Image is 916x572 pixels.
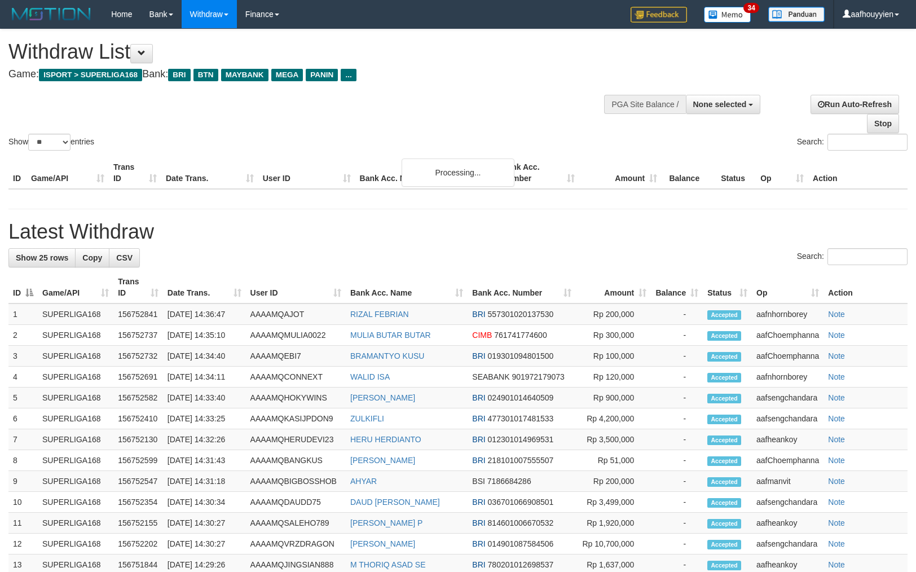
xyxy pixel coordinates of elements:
[488,498,554,507] span: Copy 036701066908501 to clipboard
[651,388,703,408] td: -
[828,435,845,444] a: Note
[472,331,492,340] span: CIMB
[662,157,716,189] th: Balance
[38,346,113,367] td: SUPERLIGA168
[828,310,845,319] a: Note
[27,157,109,189] th: Game/API
[828,560,845,569] a: Note
[346,271,468,303] th: Bank Acc. Name: activate to sort column ascending
[752,534,823,555] td: aafsengchandara
[246,271,346,303] th: User ID: activate to sort column ascending
[8,271,38,303] th: ID: activate to sort column descending
[488,518,554,527] span: Copy 814601006670532 to clipboard
[109,248,140,267] a: CSV
[487,477,531,486] span: Copy 7186684286 to clipboard
[752,450,823,471] td: aafChoemphanna
[258,157,355,189] th: User ID
[488,456,554,465] span: Copy 218101007555507 to clipboard
[350,477,377,486] a: AHYAR
[576,346,651,367] td: Rp 100,000
[163,450,246,471] td: [DATE] 14:31:43
[38,429,113,450] td: SUPERLIGA168
[246,303,346,325] td: AAAAMQAJOT
[631,7,687,23] img: Feedback.jpg
[604,95,685,114] div: PGA Site Balance /
[576,492,651,513] td: Rp 3,499,000
[8,221,908,243] h1: Latest Withdraw
[707,394,741,403] span: Accepted
[163,534,246,555] td: [DATE] 14:30:27
[651,513,703,534] td: -
[246,429,346,450] td: AAAAMQHERUDEVI23
[38,388,113,408] td: SUPERLIGA168
[402,159,514,187] div: Processing...
[707,456,741,466] span: Accepted
[576,271,651,303] th: Amount: activate to sort column ascending
[163,429,246,450] td: [DATE] 14:32:26
[707,310,741,320] span: Accepted
[350,351,424,360] a: BRAMANTYO KUSU
[828,477,845,486] a: Note
[651,271,703,303] th: Balance: activate to sort column ascending
[113,471,163,492] td: 156752547
[163,303,246,325] td: [DATE] 14:36:47
[39,69,142,81] span: ISPORT > SUPERLIGA168
[38,408,113,429] td: SUPERLIGA168
[38,513,113,534] td: SUPERLIGA168
[693,100,747,109] span: None selected
[488,435,554,444] span: Copy 012301014969531 to clipboard
[651,325,703,346] td: -
[221,69,268,81] span: MAYBANK
[350,372,390,381] a: WALID ISA
[707,477,741,487] span: Accepted
[703,271,752,303] th: Status: activate to sort column ascending
[808,157,908,189] th: Action
[350,456,415,465] a: [PERSON_NAME]
[707,331,741,341] span: Accepted
[163,408,246,429] td: [DATE] 14:33:25
[246,471,346,492] td: AAAAMQBIGBOSSHOB
[651,367,703,388] td: -
[8,429,38,450] td: 7
[472,310,485,319] span: BRI
[246,450,346,471] td: AAAAMQBANGKUS
[8,492,38,513] td: 10
[828,414,845,423] a: Note
[163,325,246,346] td: [DATE] 14:35:10
[651,450,703,471] td: -
[161,157,258,189] th: Date Trans.
[472,518,485,527] span: BRI
[8,513,38,534] td: 11
[168,69,190,81] span: BRI
[827,134,908,151] input: Search:
[828,539,845,548] a: Note
[651,492,703,513] td: -
[472,456,485,465] span: BRI
[752,303,823,325] td: aafnhornborey
[752,513,823,534] td: aafheankoy
[494,331,547,340] span: Copy 761741774600 to clipboard
[8,69,600,80] h4: Game: Bank:
[811,95,899,114] a: Run Auto-Refresh
[752,346,823,367] td: aafChoemphanna
[752,271,823,303] th: Op: activate to sort column ascending
[38,325,113,346] td: SUPERLIGA168
[193,69,218,81] span: BTN
[271,69,303,81] span: MEGA
[828,331,845,340] a: Note
[113,492,163,513] td: 156752354
[576,450,651,471] td: Rp 51,000
[246,513,346,534] td: AAAAMQSALEHO789
[113,388,163,408] td: 156752582
[828,351,845,360] a: Note
[512,372,564,381] span: Copy 901972179073 to clipboard
[752,492,823,513] td: aafsengchandara
[488,310,554,319] span: Copy 557301020137530 to clipboard
[355,157,497,189] th: Bank Acc. Name
[752,408,823,429] td: aafsengchandara
[8,388,38,408] td: 5
[651,429,703,450] td: -
[576,303,651,325] td: Rp 200,000
[497,157,579,189] th: Bank Acc. Number
[109,157,161,189] th: Trans ID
